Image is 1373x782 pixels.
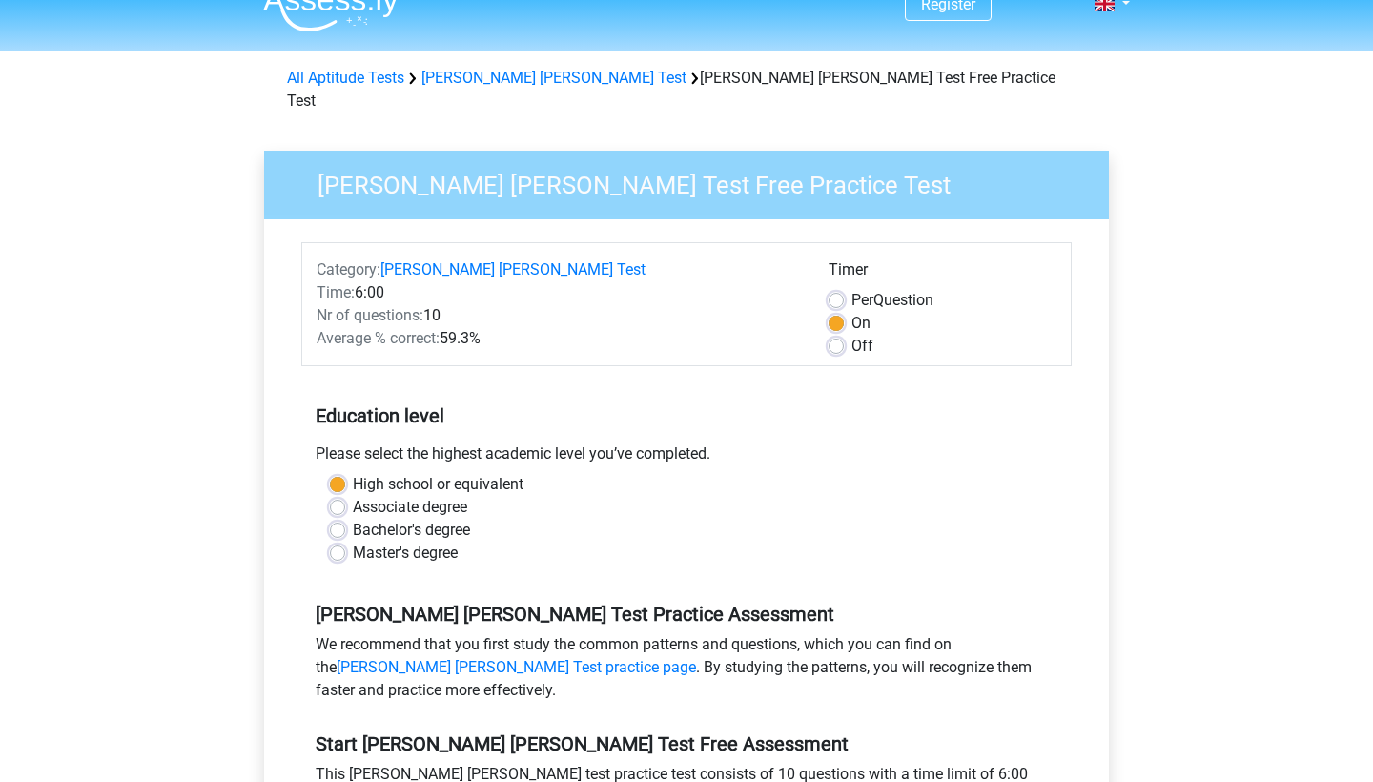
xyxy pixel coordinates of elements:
label: Associate degree [353,496,467,519]
h3: [PERSON_NAME] [PERSON_NAME] Test Free Practice Test [295,163,1095,200]
div: We recommend that you first study the common patterns and questions, which you can find on the . ... [301,633,1072,710]
div: 10 [302,304,814,327]
label: High school or equivalent [353,473,523,496]
label: On [851,312,871,335]
label: Off [851,335,873,358]
div: Timer [829,258,1056,289]
h5: Start [PERSON_NAME] [PERSON_NAME] Test Free Assessment [316,732,1057,755]
div: 59.3% [302,327,814,350]
span: Average % correct: [317,329,440,347]
a: [PERSON_NAME] [PERSON_NAME] Test practice page [337,658,696,676]
div: Please select the highest academic level you’ve completed. [301,442,1072,473]
span: Time: [317,283,355,301]
label: Master's degree [353,542,458,565]
a: [PERSON_NAME] [PERSON_NAME] Test [380,260,646,278]
h5: Education level [316,397,1057,435]
span: Category: [317,260,380,278]
div: 6:00 [302,281,814,304]
label: Question [851,289,933,312]
div: [PERSON_NAME] [PERSON_NAME] Test Free Practice Test [279,67,1094,113]
span: Nr of questions: [317,306,423,324]
label: Bachelor's degree [353,519,470,542]
span: Per [851,291,873,309]
a: All Aptitude Tests [287,69,404,87]
h5: [PERSON_NAME] [PERSON_NAME] Test Practice Assessment [316,603,1057,626]
a: [PERSON_NAME] [PERSON_NAME] Test [421,69,686,87]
